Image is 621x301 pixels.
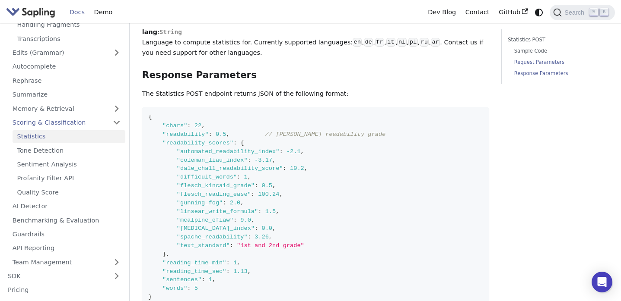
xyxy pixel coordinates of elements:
a: Response Parameters [514,69,602,78]
span: , [272,225,276,232]
a: Rephrase [8,74,125,87]
span: , [166,251,169,257]
a: Team Management [8,256,125,268]
a: SDK [3,270,108,282]
span: "chars" [162,122,187,129]
h3: Response Parameters [142,69,489,81]
button: Switch between dark and light mode (currently system mode) [533,6,545,19]
span: } [148,294,152,300]
span: 1.5 [265,208,276,215]
span: , [201,122,205,129]
a: Edits (Grammar) [8,47,125,59]
span: String [159,28,182,35]
a: Dev Blog [423,6,460,19]
kbd: ⌘ [589,8,598,16]
span: 3.26 [255,234,269,240]
span: "[MEDICAL_DATA]_index" [177,225,255,232]
span: : [248,157,251,163]
code: fr [375,38,384,47]
button: Expand sidebar category 'SDK' [108,270,125,282]
span: 0.5 [261,182,272,189]
span: , [304,165,308,172]
span: : [230,242,233,249]
code: pl [408,38,417,47]
code: ar [431,38,440,47]
a: Profanity Filter API [13,172,125,185]
span: : [233,140,237,146]
span: "flesch_kincaid_grade" [177,182,255,189]
button: Search (Command+K) [550,5,615,20]
span: , [248,174,251,180]
span: : [283,165,287,172]
span: "dale_chall_readability_score" [177,165,283,172]
span: : [223,200,226,206]
a: Sentiment Analysis [13,158,125,171]
span: , [226,131,230,138]
a: Tone Detection [13,144,125,157]
span: "sentences" [162,276,201,283]
a: Contact [461,6,494,19]
a: Sample Code [514,47,602,55]
a: Memory & Retrieval [8,102,125,115]
span: : [201,276,205,283]
a: AI Detector [8,200,125,213]
span: , [279,191,283,198]
span: : [209,131,212,138]
span: Search [562,9,589,16]
span: 10.2 [290,165,304,172]
span: "readability" [162,131,209,138]
span: 1.13 [233,268,248,275]
span: : [258,208,261,215]
span: "mcalpine_eflaw" [177,217,233,223]
span: , [237,260,240,266]
span: 100.24 [258,191,279,198]
span: "difficult_words" [177,174,237,180]
a: Request Parameters [514,58,602,66]
strong: lang [142,28,157,35]
a: GitHub [494,6,532,19]
span: 1 [209,276,212,283]
p: : Language to compute statistics for. Currently supported languages: , , , , , , , . Contact us i... [142,27,489,58]
code: it [386,38,395,47]
code: nl [397,38,406,47]
span: // [PERSON_NAME] readability grade [265,131,386,138]
img: Sapling.ai [6,6,55,19]
a: Benchmarking & Evaluation [8,214,125,226]
span: "words" [162,285,187,292]
span: "reading_time_sec" [162,268,226,275]
span: 1 [244,174,247,180]
span: "linsear_write_formula" [177,208,258,215]
span: : [187,285,191,292]
span: , [272,157,276,163]
a: Guardrails [8,228,125,241]
span: "reading_time_min" [162,260,226,266]
span: -2.1 [287,148,301,155]
span: 1 [233,260,237,266]
span: 22 [194,122,201,129]
span: "1st and 2nd grade" [237,242,304,249]
span: , [272,182,276,189]
a: Demo [89,6,117,19]
span: 0.0 [261,225,272,232]
a: Quality Score [13,186,125,198]
span: { [148,114,152,120]
span: 2.0 [230,200,241,206]
a: Autocomplete [8,60,125,73]
span: : [248,234,251,240]
a: Summarize [8,88,125,101]
a: Transcriptions [13,32,125,45]
span: , [251,217,255,223]
span: "text_standard" [177,242,230,249]
span: "spache_readability" [177,234,248,240]
a: Sapling.ai [6,6,58,19]
span: : [187,122,191,129]
code: de [364,38,373,47]
a: Pricing [3,284,125,296]
span: "coleman_liau_index" [177,157,248,163]
span: : [251,191,255,198]
a: Statistics POST [508,36,605,44]
span: , [301,148,304,155]
span: : [237,174,240,180]
span: "gunning_fog" [177,200,223,206]
code: ru [420,38,429,47]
